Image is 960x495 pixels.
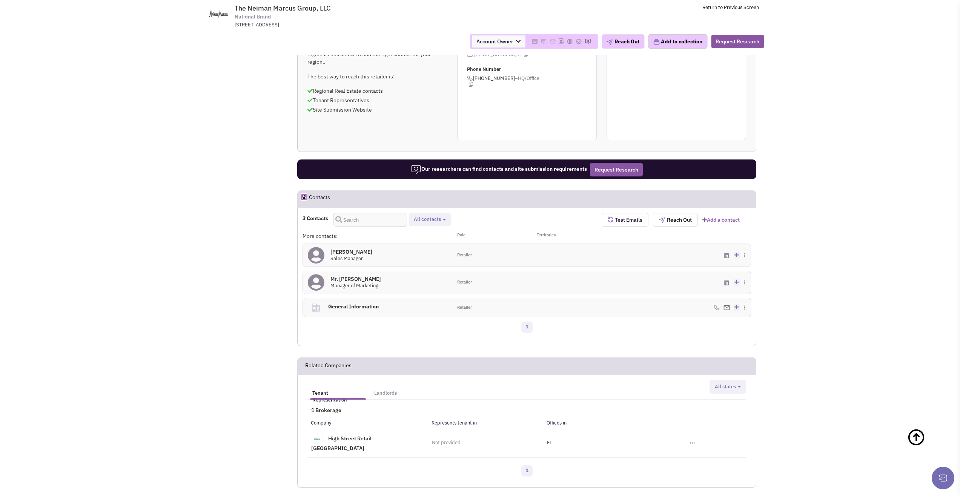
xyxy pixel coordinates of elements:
p: Site Submission Website [307,106,447,113]
img: icon-email-active-16.png [467,52,473,58]
span: Retailer [457,279,472,285]
img: icon-phone.png [467,75,473,81]
img: icon-researcher-20.png [411,164,421,175]
span: [PHONE_NUMBER] [467,75,596,87]
h4: General Information [326,298,439,315]
a: High Street Retail [GEOGRAPHIC_DATA] [311,435,372,452]
img: plane.png [659,217,665,223]
div: [STREET_ADDRESS] [235,21,432,29]
h4: [PERSON_NAME] [330,248,372,255]
button: All contacts [412,216,448,224]
a: Add a contact [702,216,740,224]
a: 1 [521,322,533,333]
img: icon-collection-lavender.png [653,38,660,45]
th: Offices in [543,416,686,430]
p: Phone Number [467,66,596,73]
a: 1 [521,465,533,477]
button: All states [713,383,743,391]
button: Add to collection [648,34,707,49]
img: Email%20Icon.png [723,305,730,310]
span: Sales Manager [330,255,363,262]
img: Please add to your accounts [585,38,591,44]
span: The Neiman Marcus Group, LLC [235,4,330,12]
button: Test Emails [602,213,648,227]
span: Account Owner [472,35,525,48]
span: Test Emails [613,216,642,223]
span: Retailer [457,252,472,258]
span: Retailer [457,305,472,311]
h5: Landlords [374,390,397,397]
p: The best way to reach this retailer is: [307,73,447,80]
span: FL [547,439,552,446]
a: Landlords [370,383,401,398]
h4: 3 Contacts [303,215,328,222]
button: Request Research [711,35,764,48]
h2: Related Companies [305,358,352,374]
img: clarity_building-linegeneral.png [311,303,321,313]
span: Manager of Marketing [330,282,378,289]
button: Reach Out [653,213,698,227]
h5: Tenant Representation [312,390,364,403]
div: Role [452,232,527,240]
span: All contacts [414,216,441,222]
img: Please add to your accounts [541,38,547,44]
th: Represents tenant in [428,416,543,430]
img: Please add to your accounts [576,38,582,44]
button: Request Research [590,163,643,176]
span: Not provided [432,439,461,446]
button: Reach Out [602,34,644,49]
img: Please add to your accounts [567,38,573,44]
div: More contacts: [303,232,452,240]
img: icon-phone.png [714,305,720,311]
h4: Mr. [PERSON_NAME] [330,276,381,282]
a: Tenant Representation [309,383,367,398]
p: Tenant Representatives [307,97,447,104]
h2: Contacts [309,191,330,207]
span: All states [715,383,736,390]
span: National Brand [235,13,271,21]
input: Search [333,213,407,227]
a: Back To Top [907,421,945,470]
span: Our researchers can find contacts and site submission requirements [411,166,587,172]
span: –HQ/Office [515,75,539,81]
p: Regional Real Estate contacts [307,87,447,95]
img: plane.png [607,39,613,45]
span: 1 Brokerage [307,407,341,414]
a: Return to Previous Screen [702,4,759,11]
div: Territories [527,232,602,240]
a: [EMAIL_ADDRESS]... [474,51,521,58]
img: Please add to your accounts [550,38,556,44]
th: Company [307,416,428,430]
